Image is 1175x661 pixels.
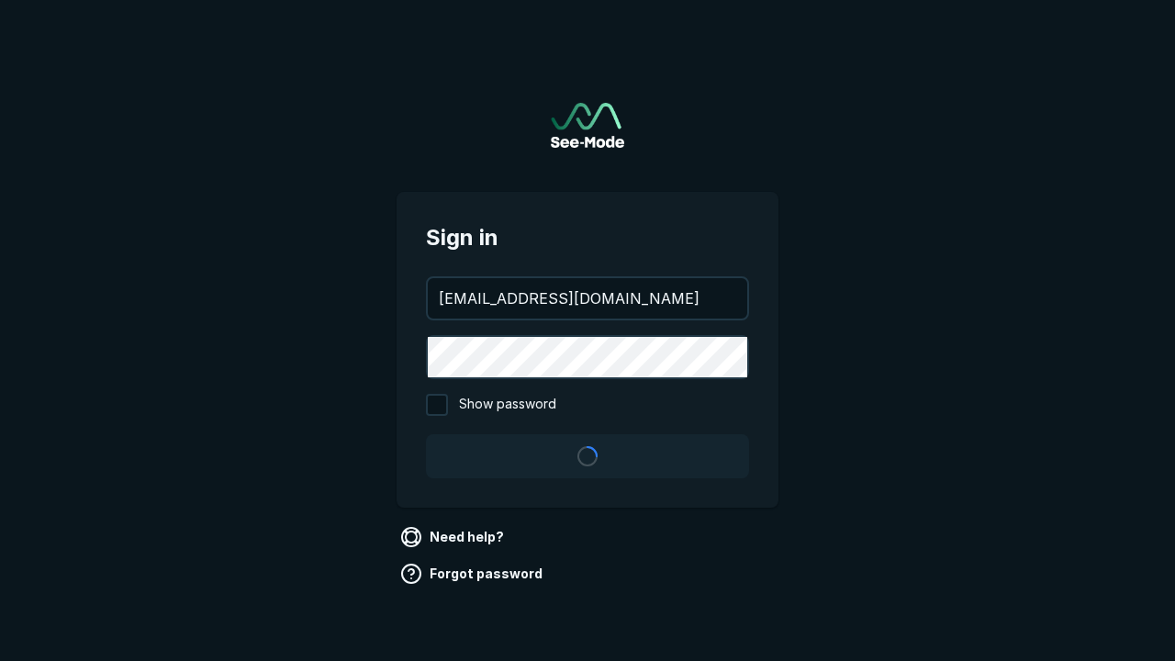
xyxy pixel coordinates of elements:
a: Forgot password [397,559,550,588]
a: Go to sign in [551,103,624,148]
span: Sign in [426,221,749,254]
input: your@email.com [428,278,747,319]
span: Show password [459,394,556,416]
img: See-Mode Logo [551,103,624,148]
a: Need help? [397,522,511,552]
